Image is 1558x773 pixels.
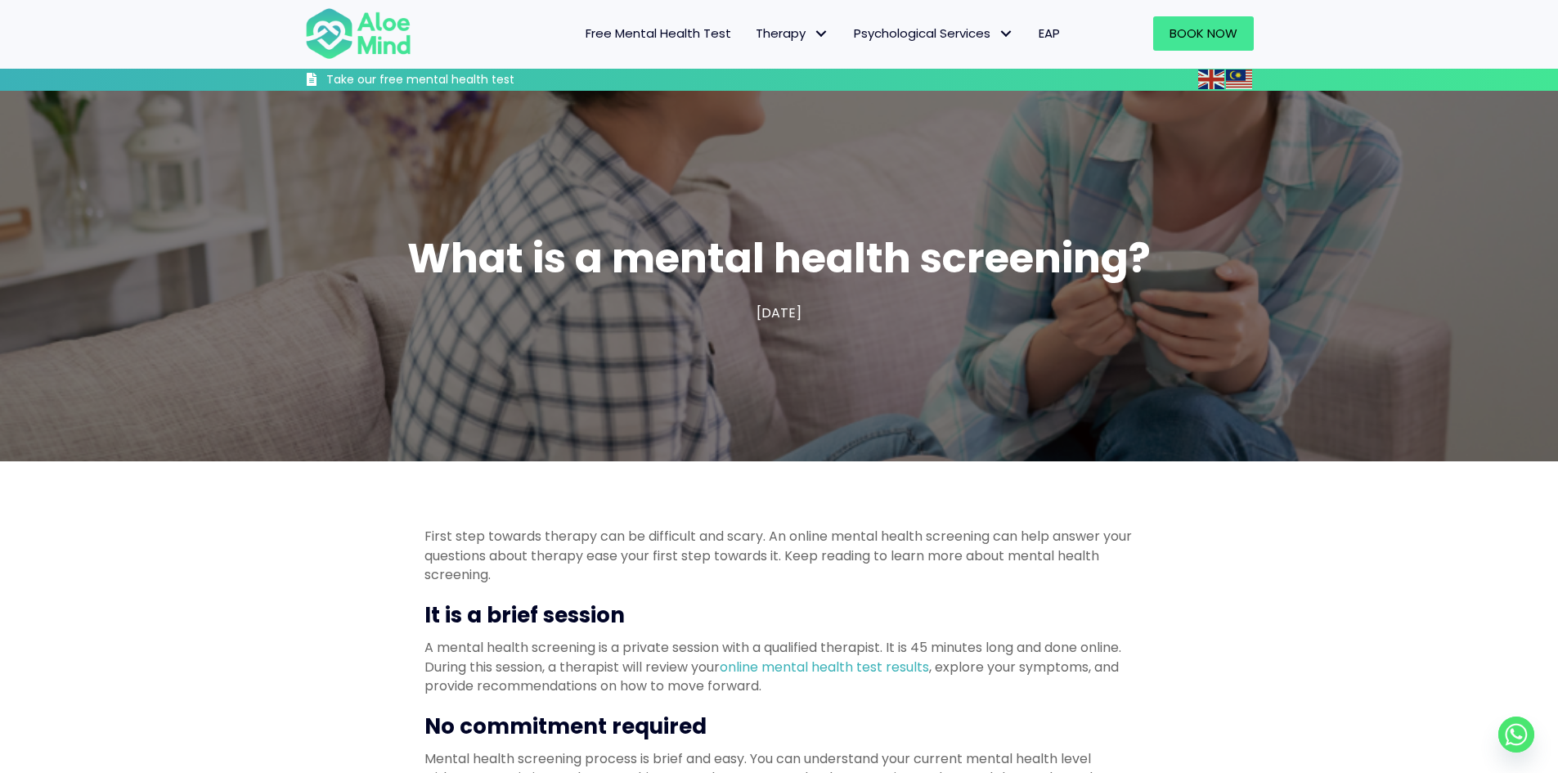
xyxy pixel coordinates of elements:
span: Psychological Services: submenu [995,22,1018,46]
a: Take our free mental health test [305,72,602,91]
span: [DATE] [757,303,801,322]
a: Book Now [1153,16,1254,51]
img: Aloe mind Logo [305,7,411,61]
a: online mental health test results [720,658,929,676]
span: Therapy: submenu [810,22,833,46]
p: A mental health screening is a private session with a qualified therapist. It is 45 minutes long ... [424,638,1134,695]
a: English [1198,70,1226,88]
nav: Menu [433,16,1072,51]
span: Therapy [756,25,829,42]
span: Psychological Services [854,25,1014,42]
a: Malay [1226,70,1254,88]
a: Whatsapp [1498,717,1534,753]
a: TherapyTherapy: submenu [743,16,842,51]
a: Free Mental Health Test [573,16,743,51]
span: Free Mental Health Test [586,25,731,42]
img: en [1198,70,1224,89]
h3: No commitment required [424,712,1134,741]
span: EAP [1039,25,1060,42]
a: EAP [1026,16,1072,51]
img: ms [1226,70,1252,89]
h3: It is a brief session [424,600,1134,630]
p: First step towards therapy can be difficult and scary. An online mental health screening can help... [424,527,1134,584]
a: Psychological ServicesPsychological Services: submenu [842,16,1026,51]
h3: Take our free mental health test [326,72,602,88]
span: Book Now [1170,25,1237,42]
span: What is a mental health screening? [407,229,1151,287]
